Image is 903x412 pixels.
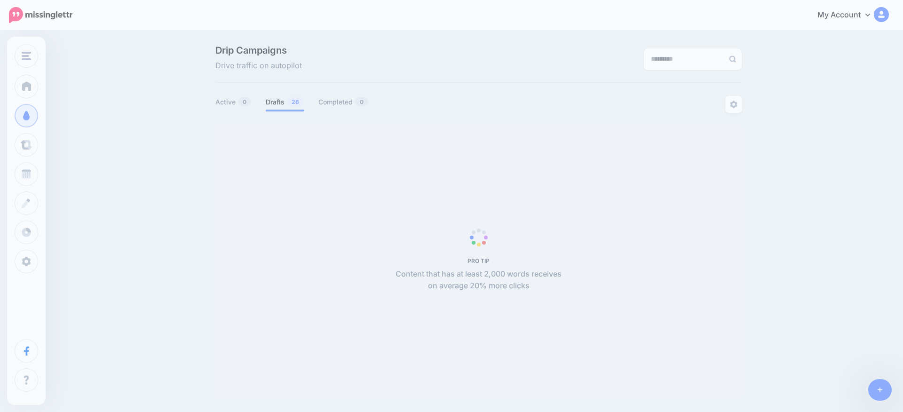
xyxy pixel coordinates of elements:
[390,257,567,264] h5: PRO TIP
[215,96,252,108] a: Active0
[318,96,369,108] a: Completed0
[238,97,251,106] span: 0
[215,46,302,55] span: Drip Campaigns
[9,7,72,23] img: Missinglettr
[215,60,302,72] span: Drive traffic on autopilot
[390,268,567,293] p: Content that has at least 2,000 words receives on average 20% more clicks
[355,97,368,106] span: 0
[22,52,31,60] img: menu.png
[729,55,736,63] img: search-grey-6.png
[808,4,889,27] a: My Account
[730,101,737,108] img: settings-grey.png
[287,97,304,106] span: 26
[266,96,304,108] a: Drafts26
